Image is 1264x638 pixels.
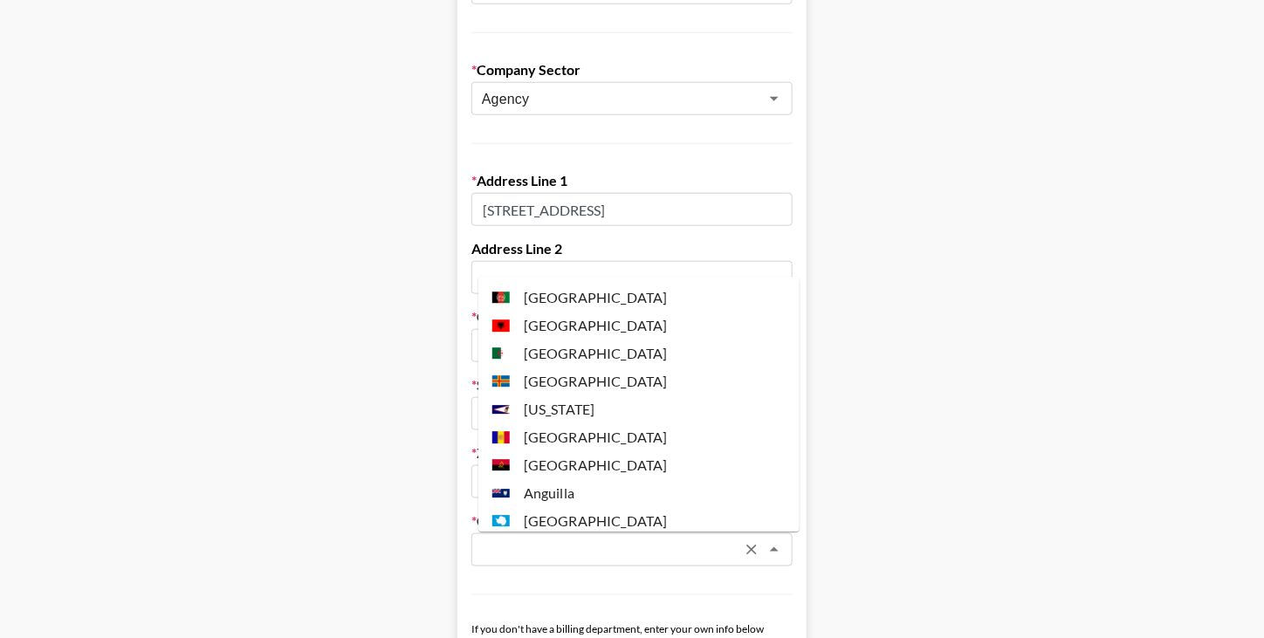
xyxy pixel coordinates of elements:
li: [GEOGRAPHIC_DATA] [478,312,800,340]
li: [GEOGRAPHIC_DATA] [478,451,800,479]
li: [GEOGRAPHIC_DATA] [478,367,800,395]
label: Country [471,512,793,530]
button: Clear [739,538,764,562]
label: Zip/Postal Code [471,444,793,462]
li: [GEOGRAPHIC_DATA] [478,340,800,367]
li: [GEOGRAPHIC_DATA] [478,423,800,451]
li: [US_STATE] [478,395,800,423]
label: State/Region [471,376,793,394]
label: Company Sector [471,61,793,79]
li: [GEOGRAPHIC_DATA] [478,284,800,312]
li: Anguilla [478,479,800,507]
li: [GEOGRAPHIC_DATA] [478,507,800,535]
button: Close [762,538,787,562]
label: Address Line 1 [471,172,793,189]
button: Open [762,86,787,111]
label: Address Line 2 [471,240,793,257]
label: City/Town [471,308,793,326]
